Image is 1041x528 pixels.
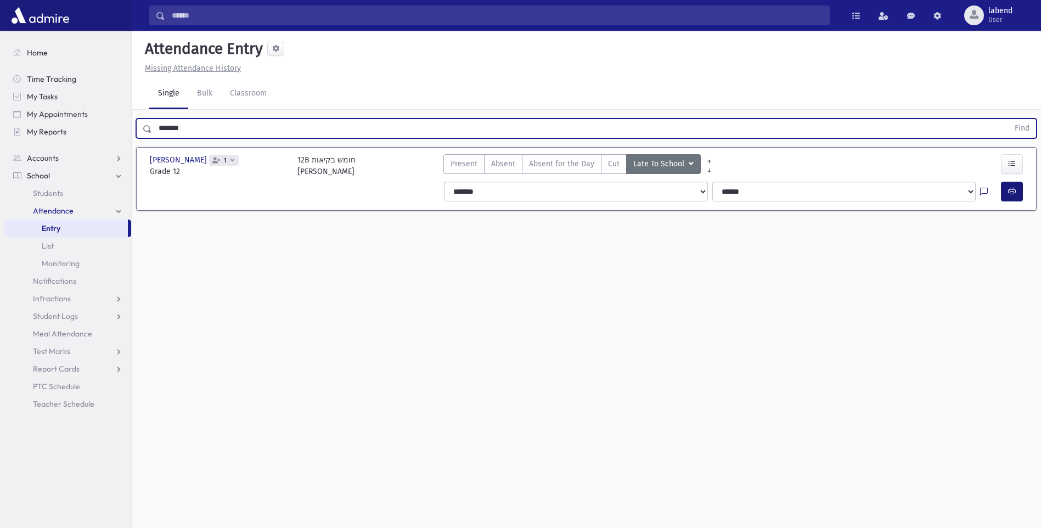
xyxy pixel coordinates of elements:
span: Late To School [633,158,687,170]
a: Single [149,78,188,109]
span: PTC Schedule [33,381,80,391]
a: List [4,237,131,255]
a: Time Tracking [4,70,131,88]
span: Report Cards [33,364,80,374]
a: Infractions [4,290,131,307]
span: Home [27,48,48,58]
span: Time Tracking [27,74,76,84]
a: Meal Attendance [4,325,131,342]
a: Notifications [4,272,131,290]
span: User [988,15,1012,24]
h5: Attendance Entry [140,40,263,58]
a: Entry [4,220,128,237]
a: PTC Schedule [4,378,131,395]
a: Students [4,184,131,202]
span: School [27,171,50,181]
a: School [4,167,131,184]
div: 12B חומש בקיאות [PERSON_NAME] [297,154,356,177]
a: Attendance [4,202,131,220]
a: Missing Attendance History [140,64,241,73]
a: Classroom [221,78,275,109]
a: Test Marks [4,342,131,360]
a: Student Logs [4,307,131,325]
img: AdmirePro [9,4,72,26]
span: Student Logs [33,311,78,321]
u: Missing Attendance History [145,64,241,73]
span: Attendance [33,206,74,216]
span: List [42,241,54,251]
span: Infractions [33,294,71,304]
span: Entry [42,223,60,233]
span: My Appointments [27,109,88,119]
span: labend [988,7,1012,15]
a: Bulk [188,78,221,109]
span: Cut [608,158,620,170]
span: My Tasks [27,92,58,102]
span: Absent for the Day [529,158,594,170]
a: Report Cards [4,360,131,378]
span: My Reports [27,127,66,137]
span: Test Marks [33,346,70,356]
span: 1 [222,157,229,164]
span: Monitoring [42,259,80,268]
div: AttTypes [443,154,701,177]
span: Students [33,188,63,198]
span: Teacher Schedule [33,399,94,409]
button: Late To School [626,154,701,174]
span: Present [451,158,477,170]
span: [PERSON_NAME] [150,154,209,166]
a: Monitoring [4,255,131,272]
a: Teacher Schedule [4,395,131,413]
span: Notifications [33,276,76,286]
span: Absent [491,158,515,170]
span: Accounts [27,153,59,163]
a: My Reports [4,123,131,141]
a: Home [4,44,131,61]
a: Accounts [4,149,131,167]
span: Grade 12 [150,166,286,177]
button: Find [1008,119,1036,138]
input: Search [165,5,829,25]
a: My Tasks [4,88,131,105]
span: Meal Attendance [33,329,92,339]
a: My Appointments [4,105,131,123]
